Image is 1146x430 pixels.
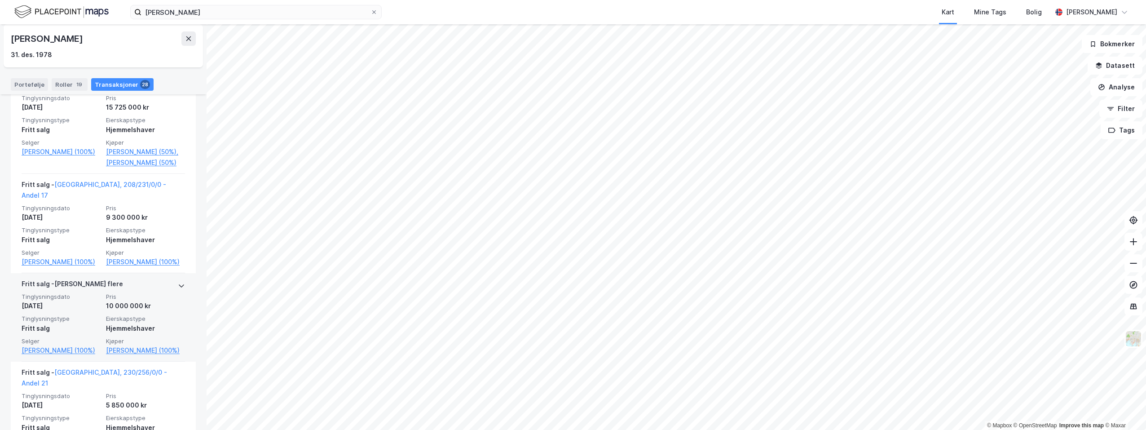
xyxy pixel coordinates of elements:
div: Hjemmelshaver [106,124,185,135]
button: Datasett [1088,57,1142,75]
div: 9 300 000 kr [106,212,185,223]
a: [PERSON_NAME] (100%) [22,345,101,356]
div: Fritt salg - [22,179,185,204]
button: Bokmerker [1082,35,1142,53]
span: Kjøper [106,139,185,146]
span: Tinglysningsdato [22,392,101,400]
div: Kart [942,7,954,18]
span: Pris [106,392,185,400]
div: [PERSON_NAME] [11,31,84,46]
span: Tinglysningstype [22,414,101,422]
div: Transaksjoner [91,78,154,91]
span: Eierskapstype [106,226,185,234]
span: Eierskapstype [106,116,185,124]
a: [PERSON_NAME] (50%) [106,157,185,168]
div: Fritt salg [22,323,101,334]
div: 15 725 000 kr [106,102,185,113]
div: [PERSON_NAME] [1066,7,1117,18]
div: Bolig [1026,7,1042,18]
img: logo.f888ab2527a4732fd821a326f86c7f29.svg [14,4,109,20]
span: Eierskapstype [106,315,185,323]
span: Pris [106,204,185,212]
input: Søk på adresse, matrikkel, gårdeiere, leietakere eller personer [141,5,370,19]
span: Tinglysningsdato [22,204,101,212]
div: 28 [140,80,150,89]
span: Selger [22,139,101,146]
button: Tags [1101,121,1142,139]
div: Portefølje [11,78,48,91]
iframe: Chat Widget [1101,387,1146,430]
div: [DATE] [22,301,101,311]
span: Pris [106,293,185,301]
span: Tinglysningstype [22,315,101,323]
div: Roller [52,78,88,91]
div: [DATE] [22,102,101,113]
a: [PERSON_NAME] (100%) [22,257,101,267]
div: 5 850 000 kr [106,400,185,411]
a: [PERSON_NAME] (100%) [106,257,185,267]
span: Selger [22,249,101,257]
div: Fritt salg - [22,367,185,392]
div: [DATE] [22,212,101,223]
span: Selger [22,337,101,345]
div: Hjemmelshaver [106,235,185,245]
a: [PERSON_NAME] (100%) [106,345,185,356]
div: Mine Tags [974,7,1006,18]
span: Eierskapstype [106,414,185,422]
span: Kjøper [106,249,185,257]
a: [PERSON_NAME] (100%) [22,146,101,157]
div: Kontrollprogram for chat [1101,387,1146,430]
span: Tinglysningsdato [22,293,101,301]
div: Fritt salg [22,124,101,135]
span: Kjøper [106,337,185,345]
button: Analyse [1090,78,1142,96]
div: [DATE] [22,400,101,411]
a: Improve this map [1059,422,1104,429]
span: Pris [106,94,185,102]
a: [PERSON_NAME] (50%), [106,146,185,157]
div: 10 000 000 kr [106,301,185,311]
span: Tinglysningsdato [22,94,101,102]
div: Hjemmelshaver [106,323,185,334]
a: OpenStreetMap [1014,422,1057,429]
a: [GEOGRAPHIC_DATA], 208/231/0/0 - Andel 17 [22,181,166,199]
span: Tinglysningstype [22,226,101,234]
a: [GEOGRAPHIC_DATA], 230/256/0/0 - Andel 21 [22,368,167,387]
div: 19 [75,80,84,89]
button: Filter [1099,100,1142,118]
div: 31. des. 1978 [11,49,52,60]
div: Fritt salg - [PERSON_NAME] flere [22,279,123,293]
a: Mapbox [987,422,1012,429]
img: Z [1125,330,1142,347]
span: Tinglysningstype [22,116,101,124]
div: Fritt salg [22,235,101,245]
